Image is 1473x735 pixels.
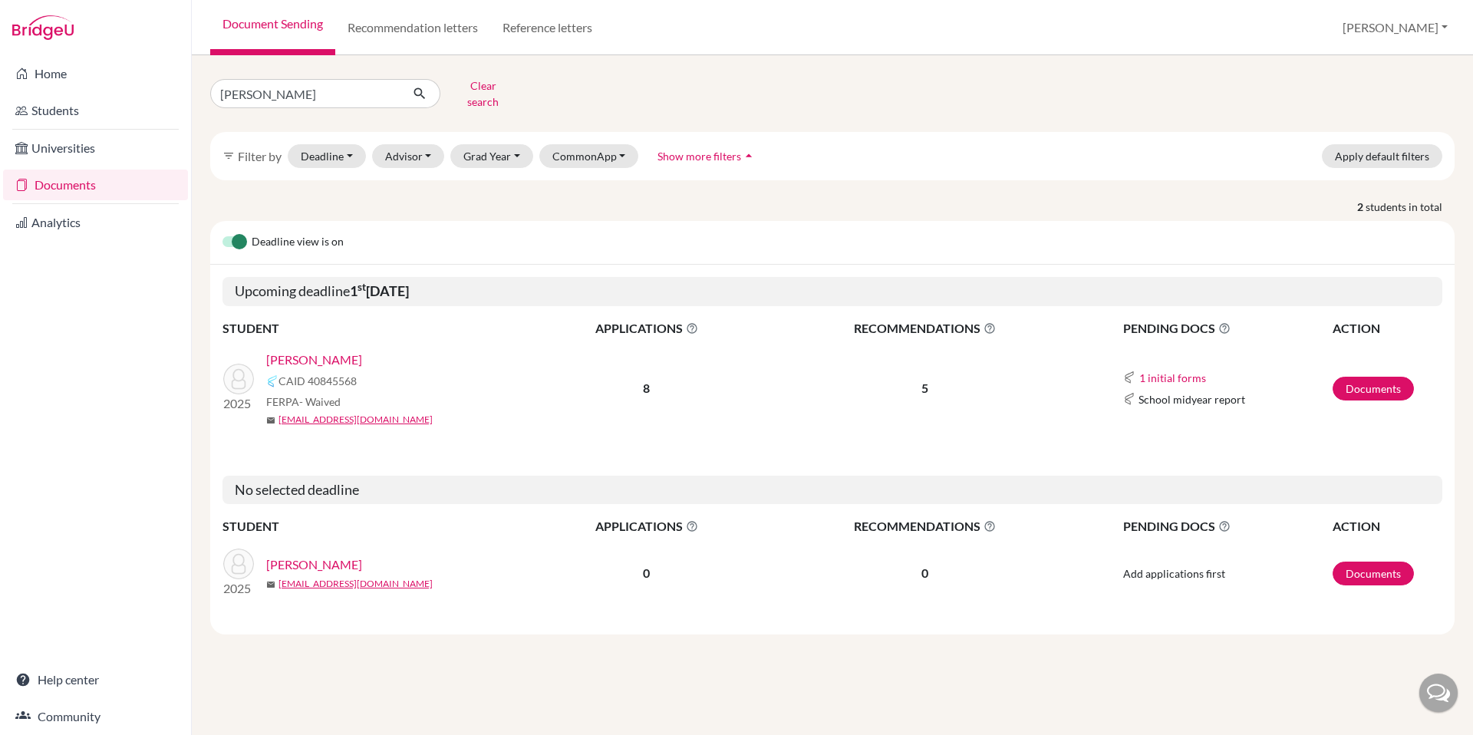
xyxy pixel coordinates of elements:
span: APPLICATIONS [530,319,763,338]
span: PENDING DOCS [1123,319,1331,338]
span: CAID 40845568 [278,373,357,389]
span: Add applications first [1123,567,1225,580]
i: arrow_drop_up [741,148,756,163]
a: Documents [1333,377,1414,400]
span: Deadline view is on [252,233,344,252]
a: Universities [3,133,188,163]
h5: Upcoming deadline [222,277,1442,306]
img: Cox, John [223,549,254,579]
p: 0 [765,564,1086,582]
span: Show more filters [657,150,741,163]
i: filter_list [222,150,235,162]
img: Common App logo [1123,393,1135,405]
span: APPLICATIONS [530,517,763,536]
button: CommonApp [539,144,639,168]
span: mail [266,416,275,425]
span: - Waived [299,395,341,408]
img: Common App logo [266,375,278,387]
p: 2025 [223,579,254,598]
th: STUDENT [222,516,529,536]
h5: No selected deadline [222,476,1442,505]
button: [PERSON_NAME] [1336,13,1455,42]
span: FERPA [266,394,341,410]
th: ACTION [1332,318,1442,338]
span: mail [266,580,275,589]
button: Clear search [440,74,526,114]
a: [EMAIL_ADDRESS][DOMAIN_NAME] [278,413,433,427]
b: 1 [DATE] [350,282,409,299]
sup: st [358,281,366,293]
button: 1 initial forms [1139,369,1207,387]
p: 2025 [223,394,254,413]
span: Filter by [238,149,282,163]
p: 5 [765,379,1086,397]
span: PENDING DOCS [1123,517,1331,536]
img: Common App logo [1123,371,1135,384]
input: Find student by name... [210,79,400,108]
b: 0 [643,565,650,580]
span: students in total [1366,199,1455,215]
button: Advisor [372,144,445,168]
button: Deadline [288,144,366,168]
button: Apply default filters [1322,144,1442,168]
a: Documents [3,170,188,200]
a: Analytics [3,207,188,238]
span: RECOMMENDATIONS [765,517,1086,536]
a: [PERSON_NAME] [266,555,362,574]
a: Community [3,701,188,732]
b: 8 [643,381,650,395]
a: [EMAIL_ADDRESS][DOMAIN_NAME] [278,577,433,591]
img: Cox, John [223,364,254,394]
button: Show more filtersarrow_drop_up [644,144,769,168]
span: School midyear report [1139,391,1245,407]
a: Help center [3,664,188,695]
img: Bridge-U [12,15,74,40]
a: Students [3,95,188,126]
th: ACTION [1332,516,1442,536]
span: RECOMMENDATIONS [765,319,1086,338]
a: Home [3,58,188,89]
strong: 2 [1357,199,1366,215]
th: STUDENT [222,318,529,338]
a: Documents [1333,562,1414,585]
a: [PERSON_NAME] [266,351,362,369]
button: Grad Year [450,144,533,168]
